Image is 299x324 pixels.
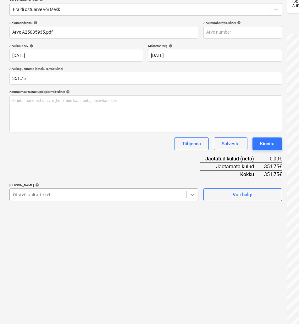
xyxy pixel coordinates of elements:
[264,170,282,178] div: 351,75€
[168,44,173,48] span: help
[9,44,143,48] div: Arve kuupäev
[148,49,282,62] input: Tähtaega pole määratud
[9,49,143,62] input: Arve kuupäeva pole määratud.
[9,183,198,187] div: [PERSON_NAME]
[252,137,282,150] button: Kinnita
[200,155,264,163] div: Jaotatud kulud (neto)
[182,140,201,148] div: Tühjenda
[214,137,247,150] button: Salvesta
[203,188,282,201] button: Vali hulgi
[65,90,70,94] span: help
[9,72,282,85] input: Arve kogusumma (netokulu, valikuline)
[264,155,282,163] div: 0,00€
[9,21,198,25] div: Dokumendi nimi
[203,21,282,25] div: Arve number (valikuline)
[222,140,240,148] div: Salvesta
[9,26,198,39] input: Dokumendi nimi
[264,163,282,170] div: 351,75€
[200,170,264,178] div: Kokku
[260,140,274,148] div: Kinnita
[233,191,252,199] div: Vali hulgi
[9,67,282,72] p: Arve kogusumma (netokulu, valikuline)
[148,44,282,48] div: Maksetähtaeg
[34,183,39,187] span: help
[32,21,37,25] span: help
[9,90,282,94] div: Kommentaar raamatupidajale (valikuline)
[203,26,282,39] input: Arve number
[174,137,209,150] button: Tühjenda
[28,44,33,48] span: help
[200,163,264,170] div: Jaotamata kulud
[236,21,241,25] span: help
